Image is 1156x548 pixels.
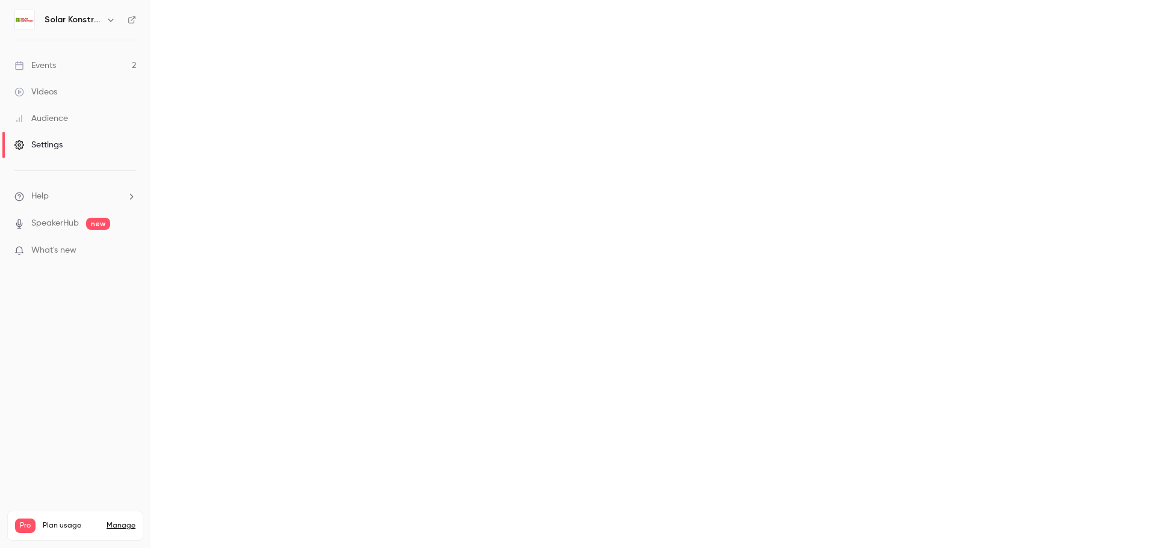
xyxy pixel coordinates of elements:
[14,139,63,151] div: Settings
[14,190,136,203] li: help-dropdown-opener
[14,112,68,125] div: Audience
[107,521,135,531] a: Manage
[31,244,76,257] span: What's new
[14,86,57,98] div: Videos
[86,218,110,230] span: new
[15,10,34,29] img: Solar Konstrukt Kft.
[15,519,36,533] span: Pro
[43,521,99,531] span: Plan usage
[45,14,101,26] h6: Solar Konstrukt Kft.
[31,190,49,203] span: Help
[14,60,56,72] div: Events
[31,217,79,230] a: SpeakerHub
